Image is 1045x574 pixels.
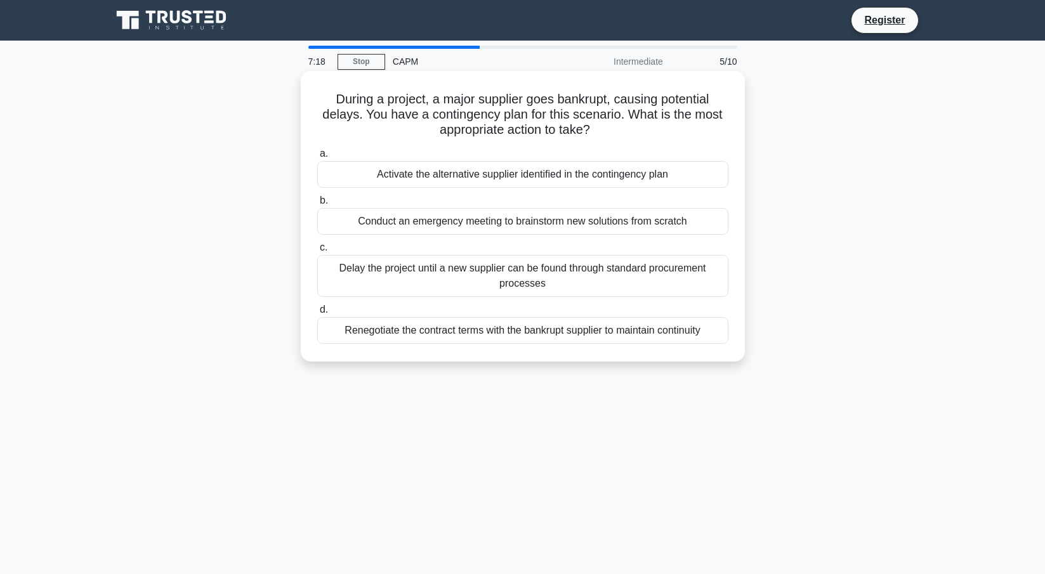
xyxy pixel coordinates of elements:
span: a. [320,148,328,159]
div: Intermediate [560,49,671,74]
div: Activate the alternative supplier identified in the contingency plan [317,161,728,188]
div: 5/10 [671,49,745,74]
div: CAPM [385,49,560,74]
div: Conduct an emergency meeting to brainstorm new solutions from scratch [317,208,728,235]
div: 7:18 [301,49,338,74]
span: b. [320,195,328,205]
span: d. [320,304,328,315]
span: c. [320,242,327,252]
a: Register [857,12,912,28]
a: Stop [338,54,385,70]
div: Delay the project until a new supplier can be found through standard procurement processes [317,255,728,297]
div: Renegotiate the contract terms with the bankrupt supplier to maintain continuity [317,317,728,344]
h5: During a project, a major supplier goes bankrupt, causing potential delays. You have a contingenc... [316,91,730,138]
